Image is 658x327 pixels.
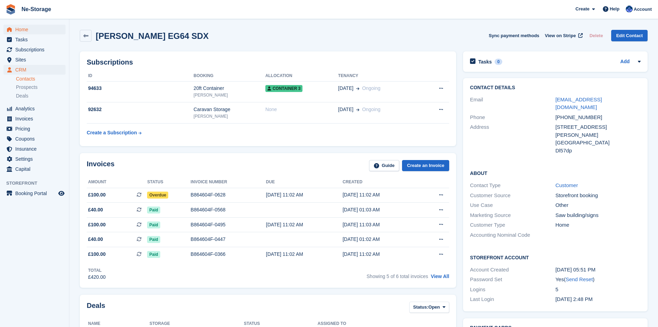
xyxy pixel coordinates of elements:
[147,236,160,243] span: Paid
[367,274,428,279] span: Showing 5 of 6 total invoices
[88,251,106,258] span: £100.00
[194,106,265,113] div: Caravan Storage
[470,85,641,91] h2: Contact Details
[343,251,419,258] div: [DATE] 11:02 AM
[470,221,555,229] div: Customer Type
[16,93,28,99] span: Deals
[413,304,428,311] span: Status:
[19,3,54,15] a: Ne-Storage
[3,25,66,34] a: menu
[470,231,555,239] div: Accounting Nominal Code
[147,207,160,213] span: Paid
[15,65,57,75] span: CRM
[338,106,353,113] span: [DATE]
[3,104,66,114] a: menu
[57,189,66,198] a: Preview store
[15,164,57,174] span: Capital
[3,124,66,134] a: menu
[87,85,194,92] div: 94633
[3,154,66,164] a: menu
[555,221,641,229] div: Home
[555,139,641,147] div: [GEOGRAPHIC_DATA]
[15,104,57,114] span: Analytics
[194,70,265,82] th: Booking
[409,302,449,313] button: Status: Open
[555,276,641,284] div: Yes
[15,154,57,164] span: Settings
[147,177,190,188] th: Status
[15,134,57,144] span: Coupons
[470,295,555,303] div: Last Login
[3,164,66,174] a: menu
[555,114,641,121] div: [PHONE_NUMBER]
[191,236,266,243] div: B864604F-0447
[470,114,555,121] div: Phone
[96,31,208,41] h2: [PERSON_NAME] EG64 SDX
[495,59,503,65] div: 0
[470,276,555,284] div: Password Set
[3,45,66,54] a: menu
[555,286,641,294] div: 5
[338,70,421,82] th: Tenancy
[3,144,66,154] a: menu
[266,221,343,228] div: [DATE] 11:02 AM
[194,113,265,119] div: [PERSON_NAME]
[87,70,194,82] th: ID
[555,147,641,155] div: Dl57dp
[3,65,66,75] a: menu
[87,106,194,113] div: 92632
[147,251,160,258] span: Paid
[555,192,641,200] div: Storefront booking
[555,211,641,219] div: Saw building/signs
[265,85,302,92] span: Container 3
[587,30,606,41] button: Delete
[343,191,419,199] div: [DATE] 11:02 AM
[87,302,105,315] h2: Deals
[191,221,266,228] div: B864604F-0495
[470,182,555,190] div: Contact Type
[428,304,440,311] span: Open
[15,114,57,124] span: Invoices
[266,191,343,199] div: [DATE] 11:02 AM
[575,6,589,12] span: Create
[6,180,69,187] span: Storefront
[265,70,338,82] th: Allocation
[3,114,66,124] a: menu
[88,236,103,243] span: £40.00
[402,160,449,171] a: Create an Invoice
[611,30,648,41] a: Edit Contact
[542,30,584,41] a: View on Stripe
[15,55,57,65] span: Sites
[555,266,641,274] div: [DATE] 05:51 PM
[87,58,449,66] h2: Subscriptions
[3,35,66,44] a: menu
[610,6,619,12] span: Help
[88,267,106,274] div: Total
[15,188,57,198] span: Booking Portal
[555,131,641,139] div: [PERSON_NAME]
[470,266,555,274] div: Account Created
[470,201,555,209] div: Use Case
[489,30,539,41] button: Sync payment methods
[343,177,419,188] th: Created
[88,274,106,281] div: £420.00
[3,188,66,198] a: menu
[191,191,266,199] div: B864604F-0628
[362,85,381,91] span: Ongoing
[555,201,641,209] div: Other
[16,84,37,91] span: Prospects
[3,134,66,144] a: menu
[369,160,400,171] a: Guide
[15,25,57,34] span: Home
[343,221,419,228] div: [DATE] 11:03 AM
[191,251,266,258] div: B864604F-0366
[555,97,602,110] a: [EMAIL_ADDRESS][DOMAIN_NAME]
[16,76,66,82] a: Contacts
[620,58,630,66] a: Add
[266,251,343,258] div: [DATE] 11:02 AM
[566,276,593,282] a: Send Reset
[362,107,381,112] span: Ongoing
[545,32,576,39] span: View on Stripe
[88,191,106,199] span: £100.00
[470,192,555,200] div: Customer Source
